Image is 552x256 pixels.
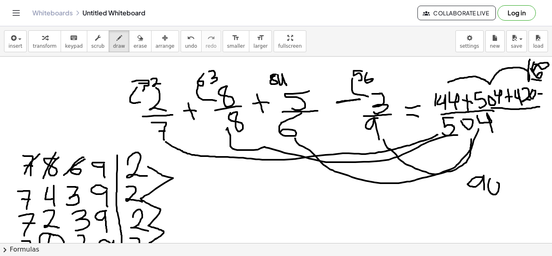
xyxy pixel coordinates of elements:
[10,6,23,19] button: Toggle navigation
[278,43,301,49] span: fullscreen
[424,9,489,17] span: Collaborate Live
[206,43,217,49] span: redo
[65,43,83,49] span: keypad
[227,43,245,49] span: smaller
[109,30,130,52] button: draw
[4,30,27,52] button: insert
[485,30,505,52] button: new
[232,33,240,43] i: format_size
[133,43,147,49] span: erase
[181,30,202,52] button: undoundo
[113,43,125,49] span: draw
[506,30,527,52] button: save
[253,43,268,49] span: larger
[32,9,73,17] a: Whiteboards
[533,43,544,49] span: load
[87,30,109,52] button: scrub
[33,43,57,49] span: transform
[529,30,548,52] button: load
[151,30,179,52] button: arrange
[455,30,484,52] button: settings
[497,5,536,21] button: Log in
[223,30,249,52] button: format_sizesmaller
[156,43,175,49] span: arrange
[490,43,500,49] span: new
[511,43,522,49] span: save
[185,43,197,49] span: undo
[201,30,221,52] button: redoredo
[417,6,496,20] button: Collaborate Live
[249,30,272,52] button: format_sizelarger
[187,33,195,43] i: undo
[91,43,105,49] span: scrub
[28,30,61,52] button: transform
[257,33,264,43] i: format_size
[61,30,87,52] button: keyboardkeypad
[460,43,479,49] span: settings
[207,33,215,43] i: redo
[70,33,78,43] i: keyboard
[8,43,22,49] span: insert
[274,30,306,52] button: fullscreen
[129,30,151,52] button: erase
